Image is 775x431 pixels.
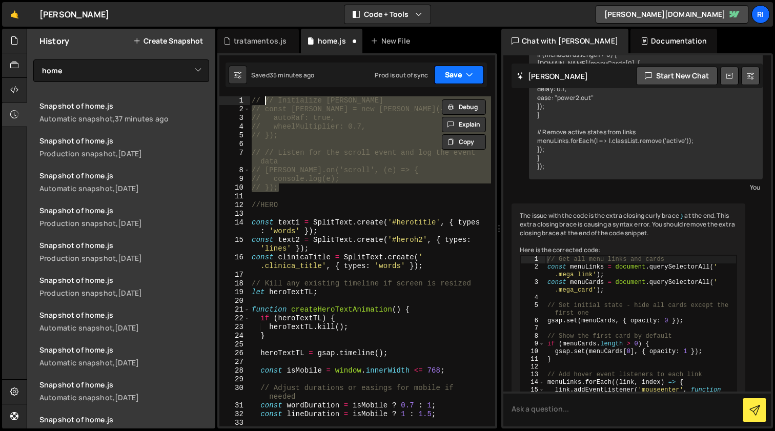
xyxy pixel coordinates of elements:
div: 22 [219,314,250,323]
button: Create Snapshot [133,37,203,45]
a: Snapshot of home.js Production snapshot,[DATE] [33,234,215,269]
button: Save [434,66,484,84]
div: 6 [521,317,545,325]
code: } [679,213,684,220]
div: 33 [219,419,250,427]
div: Chat with [PERSON_NAME] [501,29,628,53]
div: 8 [219,166,250,175]
div: 32 [219,410,250,419]
div: [DATE] [118,149,142,158]
div: 27 [219,358,250,366]
div: Snapshot of home.js [39,415,209,424]
div: Snapshot of home.js [39,275,209,285]
div: 31 [219,401,250,410]
button: Start new chat [636,67,718,85]
div: 9 [219,175,250,183]
div: Snapshot of home.js [39,136,209,146]
div: 17 [219,271,250,279]
div: 5 [521,302,545,317]
a: Snapshot of home.js Automatic snapshot,[DATE] [33,374,215,408]
div: 15 [219,236,250,253]
div: Automatic snapshot, [39,323,209,333]
button: Code + Tools [344,5,431,24]
button: Explain [442,117,486,132]
a: Snapshot of home.js Production snapshot,[DATE] [33,199,215,234]
div: 16 [219,253,250,271]
div: 7 [219,149,250,166]
button: Debug [442,99,486,115]
div: 10 [219,183,250,192]
div: 2 [219,105,250,114]
div: 14 [521,379,545,386]
div: 4 [521,294,545,302]
div: 3 [219,114,250,122]
div: 8 [521,333,545,340]
div: Automatic snapshot, [39,358,209,367]
div: 12 [521,363,545,371]
a: Snapshot of home.js Automatic snapshot,[DATE] [33,339,215,374]
h2: [PERSON_NAME] [517,71,588,81]
div: 5 [219,131,250,140]
a: Snapshot of home.js Production snapshot,[DATE] [33,269,215,304]
div: Production snapshot, [39,288,209,298]
div: Automatic snapshot, [39,183,209,193]
a: Snapshot of home.js Production snapshot,[DATE] [33,130,215,165]
a: 🤙 [2,2,27,27]
a: Ri [751,5,770,24]
div: Snapshot of home.js [39,380,209,389]
div: You [532,182,760,193]
a: Snapshot of home.js Automatic snapshot,37 minutes ago [33,95,215,130]
div: 20 [219,297,250,305]
div: 28 [219,366,250,375]
div: [DATE] [118,253,142,263]
div: Snapshot of home.js [39,101,209,111]
div: 11 [219,192,250,201]
div: 7 [521,325,545,333]
div: 14 [219,218,250,236]
a: Snapshot of home.js Automatic snapshot,[DATE] [33,304,215,339]
div: 1 [521,256,545,263]
div: 30 [219,384,250,401]
div: 9 [521,340,545,348]
div: Snapshot of home.js [39,206,209,215]
div: [DATE] [115,358,139,367]
button: Copy [442,134,486,150]
div: 15 [521,386,545,402]
div: 26 [219,349,250,358]
a: Snapshot of home.js Automatic snapshot,[DATE] [33,165,215,199]
div: [PERSON_NAME] [39,8,109,20]
div: [DATE] [118,218,142,228]
div: New File [371,36,414,46]
h2: History [39,35,69,47]
div: 29 [219,375,250,384]
div: 2 [521,263,545,279]
div: Production snapshot, [39,218,209,228]
div: Automatic snapshot, [39,393,209,402]
div: 23 [219,323,250,332]
div: Production snapshot, [39,253,209,263]
div: 24 [219,332,250,340]
div: Snapshot of home.js [39,345,209,355]
div: 13 [219,210,250,218]
div: 19 [219,288,250,297]
div: [DATE] [118,288,142,298]
div: 13 [521,371,545,379]
div: Documentation [630,29,717,53]
div: 12 [219,201,250,210]
div: [DATE] [115,183,139,193]
div: 3 [521,279,545,294]
div: 1 [219,96,250,105]
div: 21 [219,305,250,314]
div: 35 minutes ago [270,71,314,79]
div: Snapshot of home.js [39,310,209,320]
div: Prod is out of sync [375,71,428,79]
div: Production snapshot, [39,149,209,158]
div: 6 [219,140,250,149]
div: Saved [251,71,314,79]
div: 37 minutes ago [115,114,169,124]
div: 25 [219,340,250,349]
div: 11 [521,356,545,363]
div: home.js [318,36,346,46]
div: 18 [219,279,250,288]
